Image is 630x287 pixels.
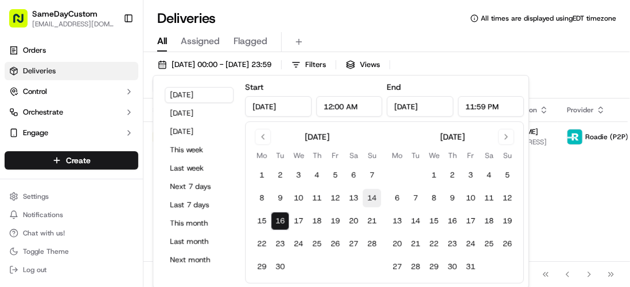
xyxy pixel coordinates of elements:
[271,212,289,230] button: 16
[5,188,138,205] button: Settings
[23,45,46,56] span: Orders
[98,178,102,187] span: •
[23,107,63,117] span: Orchestrate
[305,60,326,70] span: Filters
[360,60,380,70] span: Views
[5,225,138,241] button: Chat with us!
[326,235,344,253] button: 26
[23,192,49,201] span: Settings
[252,189,271,207] button: 8
[104,178,127,187] span: [DATE]
[480,189,498,207] button: 11
[289,235,308,253] button: 24
[567,105,594,115] span: Provider
[5,262,138,278] button: Log out
[255,129,271,145] button: Go to previous month
[23,210,63,219] span: Notifications
[443,235,461,253] button: 23
[153,57,277,73] button: [DATE] 00:00 - [DATE] 23:59
[425,235,443,253] button: 22
[458,96,524,117] input: Time
[23,87,47,97] span: Control
[440,131,465,143] div: [DATE]
[363,212,381,230] button: 21
[425,189,443,207] button: 8
[30,74,207,86] input: Got a question? Start typing here...
[165,87,234,103] button: [DATE]
[443,212,461,230] button: 16
[271,258,289,276] button: 30
[388,235,406,253] button: 20
[289,150,308,162] th: Wednesday
[234,34,267,48] span: Flagged
[114,202,139,211] span: Pylon
[157,34,167,48] span: All
[252,212,271,230] button: 15
[443,166,461,184] button: 2
[271,150,289,162] th: Tuesday
[245,96,312,117] input: Date
[252,235,271,253] button: 22
[425,150,443,162] th: Wednesday
[388,189,406,207] button: 6
[23,128,48,138] span: Engage
[271,235,289,253] button: 23
[406,212,425,230] button: 14
[252,150,271,162] th: Monday
[252,258,271,276] button: 29
[165,197,234,213] button: Last 7 days
[5,243,138,260] button: Toggle Theme
[165,142,234,158] button: This week
[443,258,461,276] button: 30
[5,82,138,101] button: Control
[481,14,616,23] span: All times are displayed using EDT timezone
[480,166,498,184] button: 4
[480,150,498,162] th: Saturday
[461,235,480,253] button: 24
[11,167,30,185] img: SameDayCustom
[308,150,326,162] th: Thursday
[480,235,498,253] button: 25
[181,34,220,48] span: Assigned
[341,57,385,73] button: Views
[11,109,32,130] img: 1736555255976-a54dd68f-1ca7-489b-9aae-adbdc363a1c4
[11,149,77,158] div: Past conversations
[5,62,138,80] a: Deliveries
[387,96,453,117] input: Date
[23,265,46,274] span: Log out
[388,258,406,276] button: 27
[23,66,56,76] span: Deliveries
[388,212,406,230] button: 13
[5,207,138,223] button: Notifications
[461,189,480,207] button: 10
[308,166,326,184] button: 4
[165,179,234,195] button: Next 7 days
[461,212,480,230] button: 17
[425,258,443,276] button: 29
[498,150,516,162] th: Sunday
[271,189,289,207] button: 9
[567,129,582,144] img: roadie-logo-v2.jpg
[461,166,480,184] button: 3
[443,150,461,162] th: Thursday
[363,166,381,184] button: 7
[32,8,98,19] span: SameDayCustom
[308,212,326,230] button: 18
[363,189,381,207] button: 14
[271,166,289,184] button: 2
[363,235,381,253] button: 28
[289,212,308,230] button: 17
[66,155,91,166] span: Create
[461,258,480,276] button: 31
[344,166,363,184] button: 6
[81,202,139,211] a: Powered byPylon
[52,109,188,121] div: Start new chat
[363,150,381,162] th: Sunday
[36,178,95,187] span: SameDayCustom
[165,252,234,268] button: Next month
[344,235,363,253] button: 27
[178,147,209,160] button: See all
[5,5,119,32] button: SameDayCustom[EMAIL_ADDRESS][DOMAIN_NAME]
[157,9,216,27] h1: Deliveries
[11,11,34,34] img: Nash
